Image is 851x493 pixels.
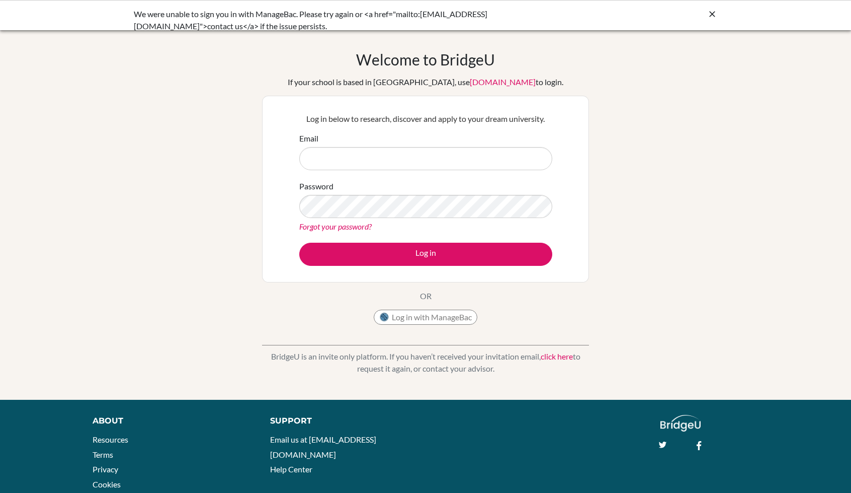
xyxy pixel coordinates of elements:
h1: Welcome to BridgeU [356,50,495,68]
a: [DOMAIN_NAME] [470,77,536,87]
a: click here [541,351,573,361]
button: Log in [299,243,552,266]
img: logo_white@2x-f4f0deed5e89b7ecb1c2cc34c3e3d731f90f0f143d5ea2071677605dd97b5244.png [660,415,701,432]
div: We were unable to sign you in with ManageBac. Please try again or <a href="mailto:[EMAIL_ADDRESS]... [134,8,566,32]
div: About [93,415,248,427]
p: BridgeU is an invite only platform. If you haven’t received your invitation email, to request it ... [262,350,589,375]
a: Email us at [EMAIL_ADDRESS][DOMAIN_NAME] [270,435,376,459]
div: If your school is based in [GEOGRAPHIC_DATA], use to login. [288,76,563,88]
a: Terms [93,450,113,459]
p: OR [420,290,432,302]
a: Resources [93,435,128,444]
a: Help Center [270,464,312,474]
a: Forgot your password? [299,222,372,231]
div: Support [270,415,414,427]
label: Email [299,132,318,145]
p: Log in below to research, discover and apply to your dream university. [299,113,552,125]
a: Privacy [93,464,118,474]
button: Log in with ManageBac [374,310,477,325]
label: Password [299,180,333,192]
a: Cookies [93,479,121,489]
